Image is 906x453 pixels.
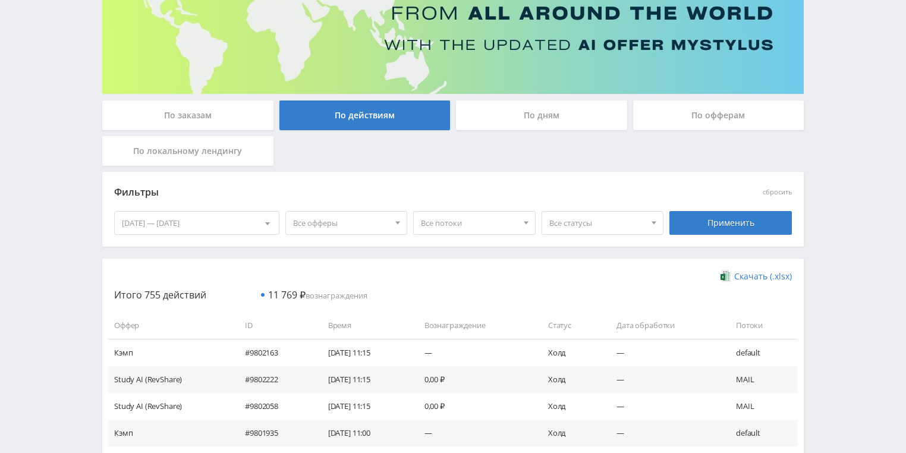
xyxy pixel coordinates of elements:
td: [DATE] 11:15 [316,393,413,420]
span: Все офферы [293,212,389,234]
span: Все статусы [549,212,646,234]
td: Кэмп [108,339,233,366]
td: Дата обработки [605,312,724,339]
td: — [605,393,724,420]
div: По действиям [279,100,451,130]
td: #9802222 [233,366,316,393]
div: [DATE] — [DATE] [115,212,279,234]
div: По дням [456,100,627,130]
td: Холд [536,339,605,366]
span: Скачать (.xlsx) [734,272,792,281]
td: 0,00 ₽ [413,366,536,393]
td: 0,00 ₽ [413,393,536,420]
td: ID [233,312,316,339]
td: Потоки [724,312,798,339]
td: — [605,339,724,366]
td: #9801935 [233,420,316,446]
span: Итого 755 действий [114,288,206,301]
td: default [724,420,798,446]
td: [DATE] 11:15 [316,339,413,366]
td: Холд [536,366,605,393]
td: MAIL [724,366,798,393]
div: Фильтры [114,184,621,202]
td: default [724,339,798,366]
a: Скачать (.xlsx) [721,270,792,282]
button: сбросить [763,188,792,196]
img: xlsx [721,270,731,282]
td: #9802058 [233,393,316,420]
div: По локальному лендингу [102,136,273,166]
td: Study AI (RevShare) [108,393,233,420]
span: 11 769 ₽ [268,288,306,301]
td: Время [316,312,413,339]
td: Холд [536,393,605,420]
span: Все потоки [421,212,517,234]
td: Вознаграждение [413,312,536,339]
div: Применить [669,211,792,235]
td: Кэмп [108,420,233,446]
td: MAIL [724,393,798,420]
div: По офферам [633,100,804,130]
td: Холд [536,420,605,446]
td: [DATE] 11:15 [316,366,413,393]
div: По заказам [102,100,273,130]
td: — [605,420,724,446]
td: — [413,339,536,366]
td: [DATE] 11:00 [316,420,413,446]
td: — [413,420,536,446]
td: — [605,366,724,393]
td: Study AI (RevShare) [108,366,233,393]
td: Оффер [108,312,233,339]
span: вознаграждения [268,290,367,301]
td: #9802163 [233,339,316,366]
td: Статус [536,312,605,339]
